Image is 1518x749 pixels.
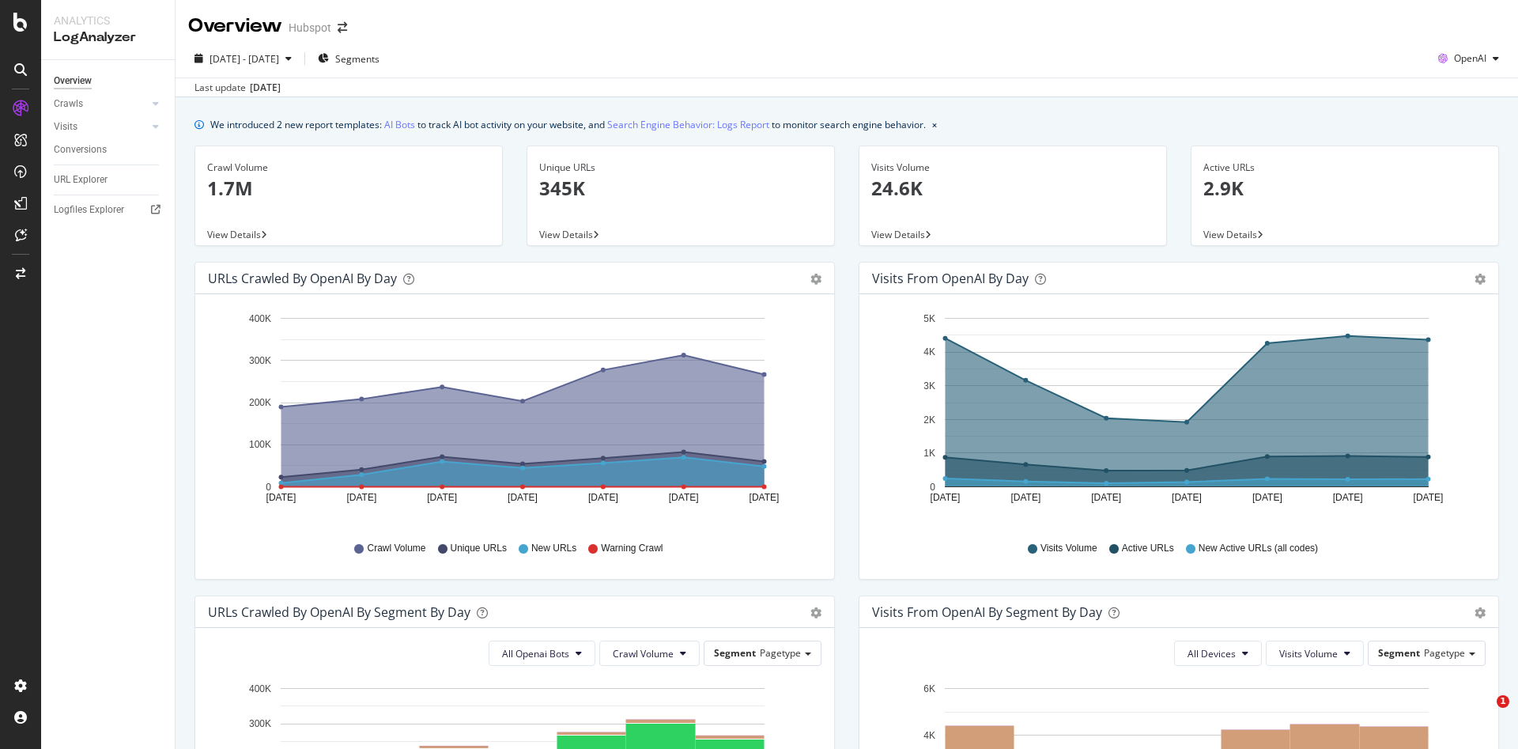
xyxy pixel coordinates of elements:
[1203,228,1257,241] span: View Details
[1424,646,1465,660] span: Pagetype
[539,175,822,202] p: 345K
[188,13,282,40] div: Overview
[923,414,935,426] text: 2K
[54,172,108,188] div: URL Explorer
[872,604,1102,620] div: Visits from OpenAI By Segment By Day
[923,347,935,358] text: 4K
[194,116,1499,133] div: info banner
[872,307,1477,527] svg: A chart.
[1454,51,1486,65] span: OpenAI
[539,228,593,241] span: View Details
[207,161,490,175] div: Crawl Volume
[760,646,801,660] span: Pagetype
[923,730,935,741] text: 4K
[1010,492,1040,503] text: [DATE]
[599,641,700,666] button: Crawl Volume
[923,380,935,392] text: 3K
[250,81,281,95] div: [DATE]
[810,607,821,618] div: gear
[54,119,77,135] div: Visits
[872,270,1029,286] div: Visits from OpenAI by day
[54,96,83,112] div: Crawls
[210,52,279,66] span: [DATE] - [DATE]
[249,683,271,694] text: 400K
[346,492,376,503] text: [DATE]
[249,440,271,451] text: 100K
[208,307,813,527] div: A chart.
[931,492,961,503] text: [DATE]
[1475,274,1486,285] div: gear
[923,313,935,324] text: 5K
[312,46,386,71] button: Segments
[194,81,281,95] div: Last update
[928,113,941,136] button: close banner
[714,646,756,660] span: Segment
[249,313,271,324] text: 400K
[1252,492,1282,503] text: [DATE]
[923,683,935,694] text: 6K
[1199,542,1318,555] span: New Active URLs (all codes)
[54,202,164,218] a: Logfiles Explorer
[613,647,674,660] span: Crawl Volume
[1333,492,1363,503] text: [DATE]
[54,142,164,158] a: Conversions
[54,73,92,89] div: Overview
[1188,647,1236,660] span: All Devices
[208,270,397,286] div: URLs Crawled by OpenAI by day
[1464,695,1502,733] iframe: Intercom live chat
[810,274,821,285] div: gear
[1279,647,1338,660] span: Visits Volume
[1122,542,1174,555] span: Active URLs
[338,22,347,33] div: arrow-right-arrow-left
[1172,492,1202,503] text: [DATE]
[588,492,618,503] text: [DATE]
[923,448,935,459] text: 1K
[1432,46,1505,71] button: OpenAI
[508,492,538,503] text: [DATE]
[1378,646,1420,660] span: Segment
[54,142,107,158] div: Conversions
[669,492,699,503] text: [DATE]
[54,96,148,112] a: Crawls
[1203,161,1486,175] div: Active URLs
[266,482,271,493] text: 0
[607,116,769,133] a: Search Engine Behavior: Logs Report
[1203,175,1486,202] p: 2.9K
[249,718,271,729] text: 300K
[54,73,164,89] a: Overview
[210,116,926,133] div: We introduced 2 new report templates: to track AI bot activity on your website, and to monitor se...
[335,52,379,66] span: Segments
[502,647,569,660] span: All Openai Bots
[54,119,148,135] a: Visits
[601,542,663,555] span: Warning Crawl
[207,228,261,241] span: View Details
[249,397,271,408] text: 200K
[1091,492,1121,503] text: [DATE]
[531,542,576,555] span: New URLs
[489,641,595,666] button: All Openai Bots
[1475,607,1486,618] div: gear
[249,355,271,366] text: 300K
[266,492,296,503] text: [DATE]
[289,20,331,36] div: Hubspot
[54,13,162,28] div: Analytics
[930,482,935,493] text: 0
[871,228,925,241] span: View Details
[1414,492,1444,503] text: [DATE]
[871,161,1154,175] div: Visits Volume
[208,604,470,620] div: URLs Crawled by OpenAI By Segment By Day
[871,175,1154,202] p: 24.6K
[1174,641,1262,666] button: All Devices
[1497,695,1509,708] span: 1
[54,202,124,218] div: Logfiles Explorer
[427,492,457,503] text: [DATE]
[1040,542,1097,555] span: Visits Volume
[367,542,425,555] span: Crawl Volume
[1266,641,1364,666] button: Visits Volume
[207,175,490,202] p: 1.7M
[188,46,298,71] button: [DATE] - [DATE]
[451,542,507,555] span: Unique URLs
[54,172,164,188] a: URL Explorer
[750,492,780,503] text: [DATE]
